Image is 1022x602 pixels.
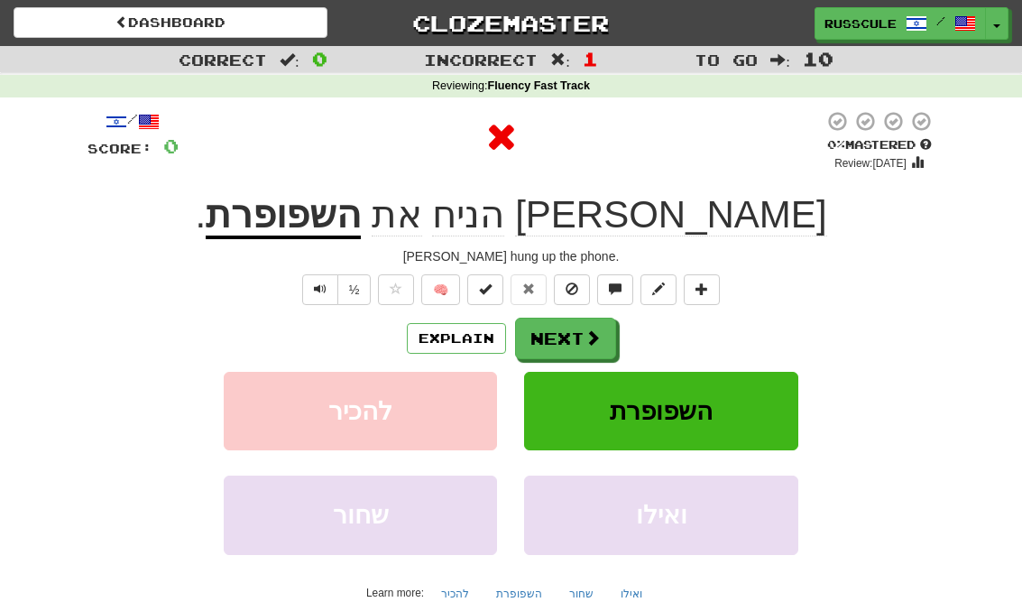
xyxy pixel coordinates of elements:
button: Set this sentence to 100% Mastered (alt+m) [467,274,503,305]
div: / [87,110,179,133]
span: 10 [803,48,833,69]
button: שחור [224,476,497,554]
button: Add to collection (alt+a) [684,274,720,305]
span: הניח [432,193,504,236]
button: Ignore sentence (alt+i) [554,274,590,305]
a: Dashboard [14,7,327,38]
span: Correct [179,51,267,69]
span: : [280,52,299,68]
u: השפופרת [206,193,361,239]
span: השפופרת [610,397,713,425]
span: 0 [163,134,179,157]
span: . [195,193,206,236]
span: 0 [312,48,327,69]
small: Review: [DATE] [834,157,907,170]
div: Text-to-speech controls [299,274,372,305]
span: russcule [824,15,897,32]
button: Favorite sentence (alt+f) [378,274,414,305]
span: Score: [87,141,152,156]
span: שחור [333,501,389,529]
span: 0 % [827,137,845,152]
span: ואילו [636,501,687,529]
a: Clozemaster [354,7,668,39]
span: / [936,14,945,27]
span: : [770,52,790,68]
span: את [372,193,422,236]
a: russcule / [815,7,986,40]
span: Incorrect [424,51,538,69]
button: ½ [337,274,372,305]
small: Learn more: [366,587,424,599]
div: Mastered [824,137,935,153]
button: Play sentence audio (ctl+space) [302,274,338,305]
span: : [550,52,570,68]
strong: Fluency Fast Track [488,79,590,92]
button: Next [515,318,616,359]
button: ואילו [524,476,797,554]
span: להכיר [328,397,392,425]
span: To go [695,51,758,69]
button: להכיר [224,372,497,450]
button: 🧠 [421,274,460,305]
button: Explain [407,323,506,354]
button: Reset to 0% Mastered (alt+r) [511,274,547,305]
span: 1 [583,48,598,69]
button: Edit sentence (alt+d) [640,274,677,305]
div: [PERSON_NAME] hung up the phone. [87,247,935,265]
button: השפופרת [524,372,797,450]
button: Discuss sentence (alt+u) [597,274,633,305]
span: [PERSON_NAME] [515,193,826,236]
